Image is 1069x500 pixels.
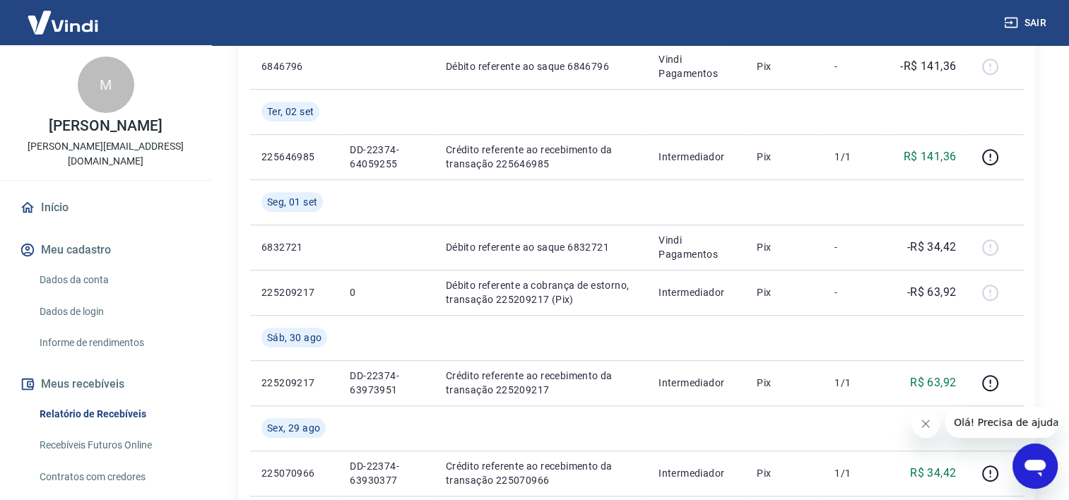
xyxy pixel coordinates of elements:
[8,10,119,21] span: Olá! Precisa de ajuda?
[834,150,876,164] p: 1/1
[1012,444,1058,489] iframe: Botão para abrir a janela de mensagens
[17,1,109,44] img: Vindi
[350,143,423,171] p: DD-22374-64059255
[261,59,327,73] p: 6846796
[658,285,734,299] p: Intermediador
[910,465,956,482] p: R$ 34,42
[757,150,812,164] p: Pix
[834,376,876,390] p: 1/1
[658,150,734,164] p: Intermediador
[261,150,327,164] p: 225646985
[945,407,1058,438] iframe: Mensagem da empresa
[658,233,734,261] p: Vindi Pagamentos
[446,240,636,254] p: Débito referente ao saque 6832721
[658,376,734,390] p: Intermediador
[11,139,200,169] p: [PERSON_NAME][EMAIL_ADDRESS][DOMAIN_NAME]
[350,369,423,397] p: DD-22374-63973951
[446,143,636,171] p: Crédito referente ao recebimento da transação 225646985
[910,374,956,391] p: R$ 63,92
[834,240,876,254] p: -
[1001,10,1052,36] button: Sair
[34,297,194,326] a: Dados de login
[261,240,327,254] p: 6832721
[757,240,812,254] p: Pix
[34,400,194,429] a: Relatório de Recebíveis
[834,59,876,73] p: -
[350,285,423,299] p: 0
[267,105,314,119] span: Ter, 02 set
[34,431,194,460] a: Recebíveis Futuros Online
[911,410,940,438] iframe: Fechar mensagem
[261,466,327,480] p: 225070966
[350,459,423,487] p: DD-22374-63930377
[267,331,321,345] span: Sáb, 30 ago
[757,466,812,480] p: Pix
[78,56,134,113] div: M
[907,239,957,256] p: -R$ 34,42
[446,459,636,487] p: Crédito referente ao recebimento da transação 225070966
[267,195,317,209] span: Seg, 01 set
[658,466,734,480] p: Intermediador
[261,376,327,390] p: 225209217
[17,234,194,266] button: Meu cadastro
[267,421,320,435] span: Sex, 29 ago
[446,278,636,306] p: Débito referente a cobrança de estorno, transação 225209217 (Pix)
[261,285,327,299] p: 225209217
[17,369,194,400] button: Meus recebíveis
[658,52,734,81] p: Vindi Pagamentos
[34,266,194,294] a: Dados da conta
[49,119,162,133] p: [PERSON_NAME]
[904,148,957,165] p: R$ 141,36
[834,285,876,299] p: -
[757,285,812,299] p: Pix
[900,58,956,75] p: -R$ 141,36
[757,376,812,390] p: Pix
[834,466,876,480] p: 1/1
[34,463,194,492] a: Contratos com credores
[17,192,194,223] a: Início
[757,59,812,73] p: Pix
[446,59,636,73] p: Débito referente ao saque 6846796
[34,328,194,357] a: Informe de rendimentos
[907,284,957,301] p: -R$ 63,92
[446,369,636,397] p: Crédito referente ao recebimento da transação 225209217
